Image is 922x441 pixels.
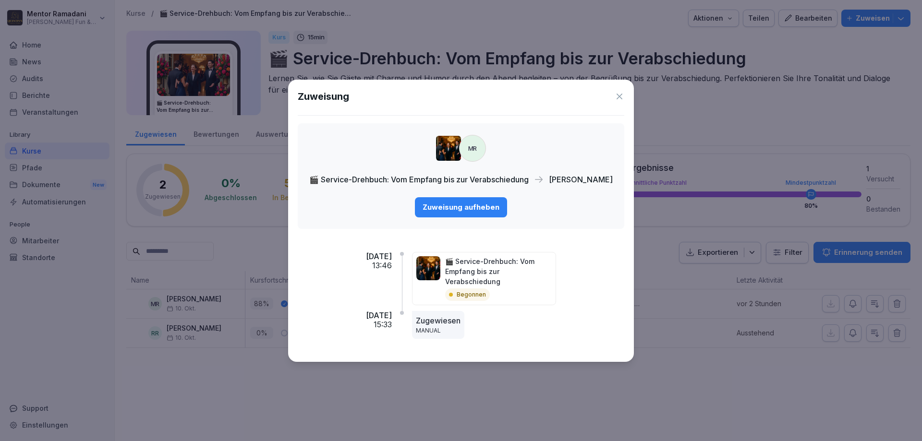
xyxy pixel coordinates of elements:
p: 🎬 Service-Drehbuch: Vom Empfang bis zur Verabschiedung [445,256,552,286]
p: [PERSON_NAME] [549,174,613,185]
p: MANUAL [416,326,461,335]
button: Zuweisung aufheben [415,197,507,217]
p: 13:46 [372,261,392,270]
h1: Zuweisung [298,89,349,104]
img: odc3k0m7g3grx0xvsrrh3b8d.png [416,256,440,280]
div: MR [459,135,486,162]
p: Begonnen [457,290,486,299]
p: 🎬 Service-Drehbuch: Vom Empfang bis zur Verabschiedung [309,174,529,185]
div: Zuweisung aufheben [423,202,499,213]
p: [DATE] [366,252,392,261]
p: [DATE] [366,311,392,320]
img: odc3k0m7g3grx0xvsrrh3b8d.png [436,136,461,161]
p: 15:33 [374,320,392,329]
p: Zugewiesen [416,315,461,326]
